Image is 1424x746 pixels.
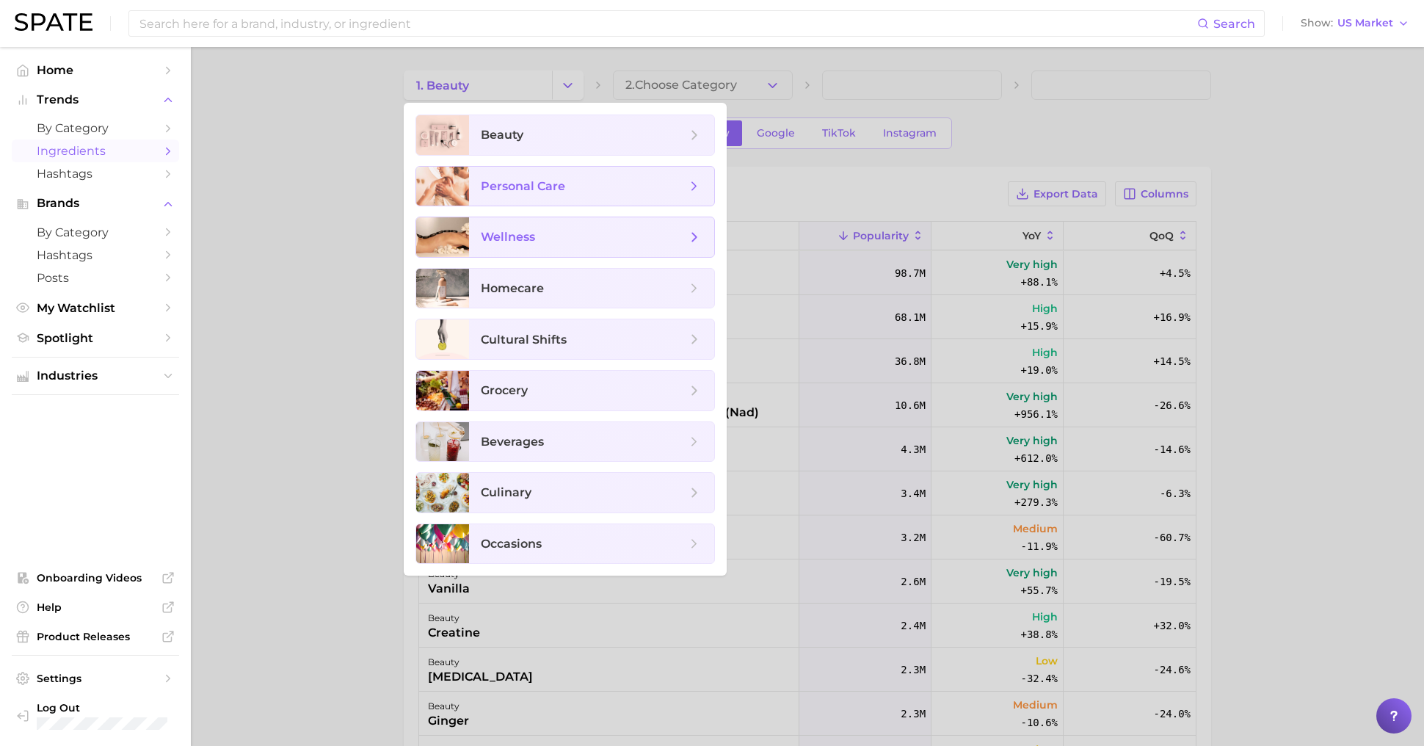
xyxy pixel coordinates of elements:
[12,697,179,734] a: Log out. Currently logged in with e-mail sameera.polavar@gmail.com.
[37,331,154,345] span: Spotlight
[37,63,154,77] span: Home
[481,435,544,449] span: beverages
[37,601,154,614] span: Help
[37,301,154,315] span: My Watchlist
[12,567,179,589] a: Onboarding Videos
[1337,19,1393,27] span: US Market
[1297,14,1413,33] button: ShowUS Market
[12,297,179,319] a: My Watchlist
[481,485,531,499] span: culinary
[37,121,154,135] span: by Category
[138,11,1197,36] input: Search here for a brand, industry, or ingredient
[37,369,154,383] span: Industries
[12,365,179,387] button: Industries
[481,281,544,295] span: homecare
[12,667,179,689] a: Settings
[15,13,92,31] img: SPATE
[404,103,727,576] ul: Change Category
[37,167,154,181] span: Hashtags
[12,221,179,244] a: by Category
[12,267,179,289] a: Posts
[37,571,154,584] span: Onboarding Videos
[37,701,186,714] span: Log Out
[12,327,179,350] a: Spotlight
[12,117,179,140] a: by Category
[37,248,154,262] span: Hashtags
[481,128,523,142] span: beauty
[37,672,154,685] span: Settings
[1213,17,1255,31] span: Search
[1301,19,1333,27] span: Show
[481,179,565,193] span: personal care
[481,333,567,347] span: cultural shifts
[37,144,154,158] span: Ingredients
[481,537,542,551] span: occasions
[481,230,535,244] span: wellness
[12,596,179,618] a: Help
[12,140,179,162] a: Ingredients
[37,93,154,106] span: Trends
[37,271,154,285] span: Posts
[37,197,154,210] span: Brands
[12,89,179,111] button: Trends
[12,59,179,82] a: Home
[12,244,179,267] a: Hashtags
[12,626,179,648] a: Product Releases
[37,225,154,239] span: by Category
[481,383,528,397] span: grocery
[12,162,179,185] a: Hashtags
[12,192,179,214] button: Brands
[37,630,154,643] span: Product Releases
